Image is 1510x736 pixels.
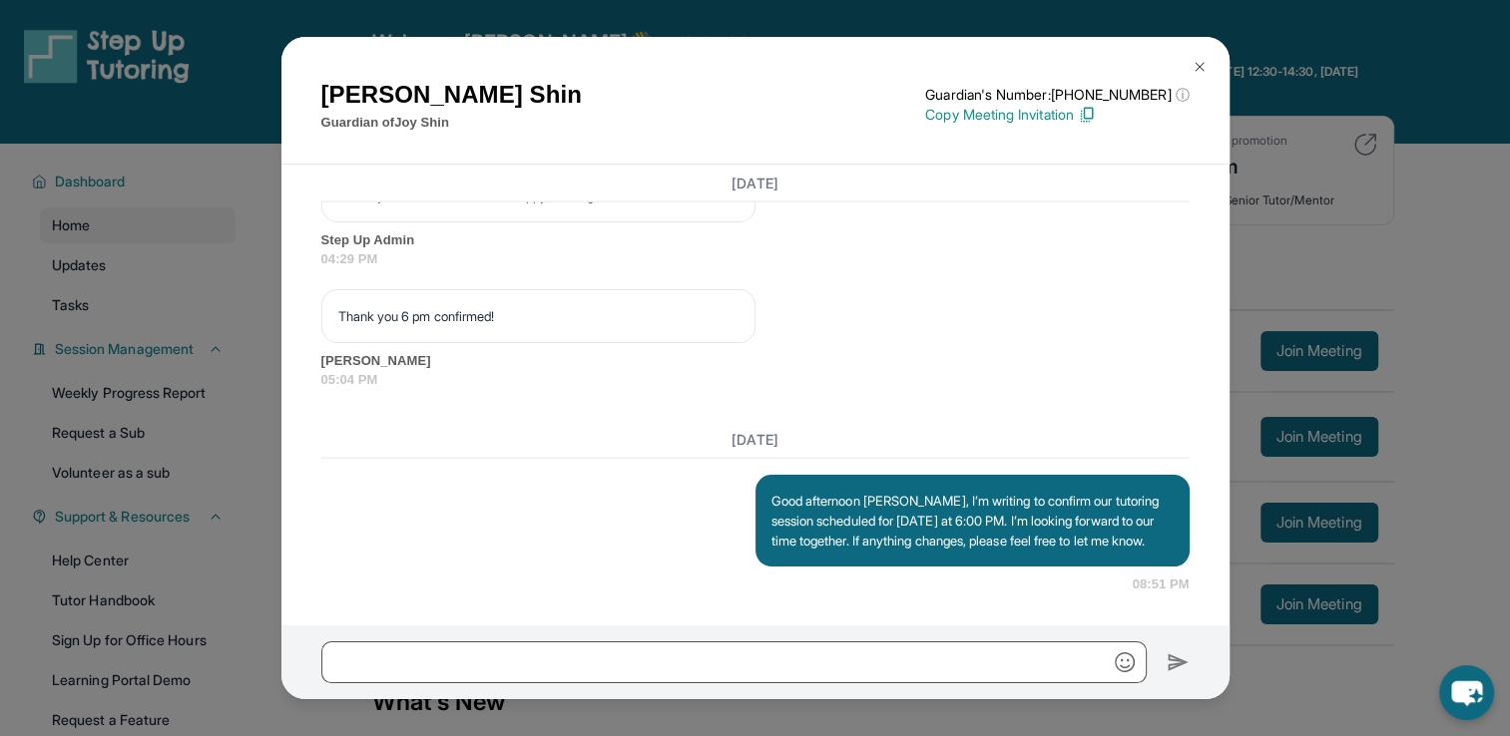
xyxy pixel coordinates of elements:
span: 05:04 PM [321,370,1190,390]
h1: [PERSON_NAME] Shin [321,77,582,113]
img: Emoji [1115,652,1135,672]
img: Send icon [1167,650,1190,674]
span: 08:51 PM [1133,574,1190,594]
h3: [DATE] [321,430,1190,450]
span: 04:29 PM [321,249,1190,269]
span: [PERSON_NAME] [321,351,1190,371]
span: Step Up Admin [321,230,1190,250]
span: ⓘ [1175,85,1189,105]
p: Copy Meeting Invitation [925,105,1189,125]
p: Guardian's Number: [PHONE_NUMBER] [925,85,1189,105]
img: Copy Icon [1078,106,1096,124]
h3: [DATE] [321,173,1190,192]
p: Thank you 6 pm confirmed! [338,306,739,326]
button: chat-button [1439,665,1494,720]
p: Guardian of Joy Shin [321,113,582,133]
img: Close Icon [1192,59,1208,75]
p: Good afternoon [PERSON_NAME], I’m writing to confirm our tutoring session scheduled for [DATE] at... [771,491,1174,551]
